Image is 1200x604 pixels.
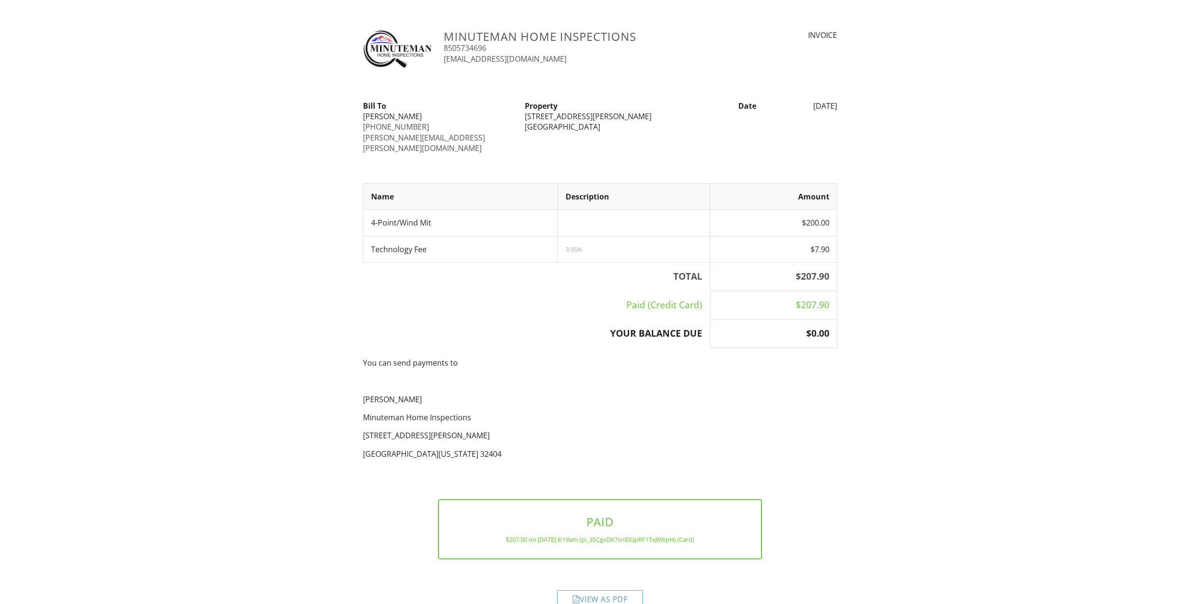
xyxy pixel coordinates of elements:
[710,291,837,320] td: $207.90
[558,183,710,209] th: Description
[363,412,837,423] p: Minuteman Home Inspections
[525,122,675,132] div: [GEOGRAPHIC_DATA]
[681,101,762,111] div: Date
[363,394,837,405] p: [PERSON_NAME]
[371,217,431,228] span: 4-Point/Wind Mit
[710,319,837,348] th: $0.00
[444,54,567,64] a: [EMAIL_ADDRESS][DOMAIN_NAME]
[363,358,837,368] p: You can send payments to
[363,132,485,153] a: [PERSON_NAME][EMAIL_ADDRESS][PERSON_NAME][DOMAIN_NAME]
[363,183,558,209] th: Name
[363,236,558,262] td: Technology Fee
[363,291,710,320] td: Paid (Credit Card)
[363,319,710,348] th: YOUR BALANCE DUE
[363,30,433,68] img: BLACK_LETTERS.png
[710,263,837,291] th: $207.90
[710,210,837,236] td: $200.00
[444,30,716,43] h3: Minuteman Home Inspections
[710,236,837,262] td: $7.90
[363,101,386,111] strong: Bill To
[727,30,837,40] div: INVOICE
[525,101,558,111] strong: Property
[444,43,486,53] a: 8505734696
[363,263,710,291] th: TOTAL
[525,111,675,122] div: [STREET_ADDRESS][PERSON_NAME]
[363,430,837,441] p: [STREET_ADDRESS][PERSON_NAME]
[710,183,837,209] th: Amount
[762,101,843,111] div: [DATE]
[363,122,429,132] a: [PHONE_NUMBER]
[566,245,702,253] div: 3.95%
[454,515,746,528] h3: PAID
[454,536,746,543] div: $207.90 on [DATE] 8:19am (pi_3SCgxDK7snlDGpRF1TxJ6WpH) (Card)
[363,111,513,122] div: [PERSON_NAME]
[363,449,837,459] p: [GEOGRAPHIC_DATA][US_STATE] 32404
